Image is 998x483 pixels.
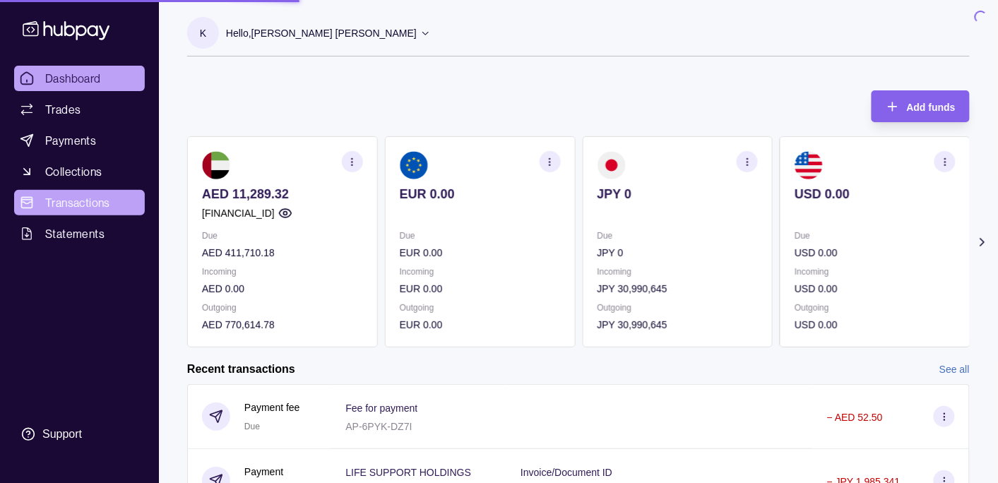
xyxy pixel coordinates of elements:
[598,281,759,297] p: JPY 30,990,645
[14,221,145,246] a: Statements
[14,190,145,215] a: Transactions
[795,186,956,202] p: USD 0.00
[244,422,260,431] span: Due
[202,151,230,179] img: ae
[200,25,206,41] p: K
[598,151,626,179] img: jp
[202,317,363,333] p: AED 770,614.78
[795,281,956,297] p: USD 0.00
[400,281,561,297] p: EUR 0.00
[202,228,363,244] p: Due
[598,228,759,244] p: Due
[14,159,145,184] a: Collections
[400,186,561,202] p: EUR 0.00
[345,402,417,414] p: Fee for payment
[345,421,412,432] p: AP-6PYK-DZ7I
[598,317,759,333] p: JPY 30,990,645
[187,362,295,377] h2: Recent transactions
[226,25,417,41] p: Hello, [PERSON_NAME] [PERSON_NAME]
[14,419,145,449] a: Support
[598,264,759,280] p: Incoming
[400,300,561,316] p: Outgoing
[45,101,81,118] span: Trades
[795,264,956,280] p: Incoming
[400,151,428,179] img: eu
[45,132,96,149] span: Payments
[244,464,283,479] p: Payment
[202,281,363,297] p: AED 0.00
[795,245,956,261] p: USD 0.00
[795,228,956,244] p: Due
[795,317,956,333] p: USD 0.00
[400,317,561,333] p: EUR 0.00
[872,90,970,122] button: Add funds
[45,70,101,87] span: Dashboard
[45,163,102,180] span: Collections
[202,300,363,316] p: Outgoing
[795,300,956,316] p: Outgoing
[400,264,561,280] p: Incoming
[42,427,82,442] div: Support
[598,245,759,261] p: JPY 0
[45,194,110,211] span: Transactions
[939,362,970,377] a: See all
[14,66,145,91] a: Dashboard
[202,205,275,221] p: [FINANCIAL_ID]
[14,128,145,153] a: Payments
[202,186,363,202] p: AED 11,289.32
[244,400,300,415] p: Payment fee
[45,225,105,242] span: Statements
[202,264,363,280] p: Incoming
[907,102,956,113] span: Add funds
[827,412,883,423] p: − AED 52.50
[14,97,145,122] a: Trades
[598,186,759,202] p: JPY 0
[345,467,471,478] p: LIFE SUPPORT HOLDINGS
[202,245,363,261] p: AED 411,710.18
[598,300,759,316] p: Outgoing
[521,467,612,478] p: Invoice/Document ID
[795,151,823,179] img: us
[400,245,561,261] p: EUR 0.00
[400,228,561,244] p: Due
